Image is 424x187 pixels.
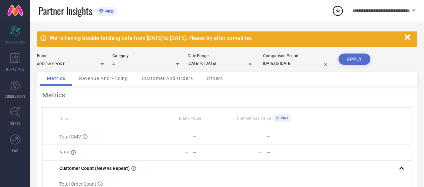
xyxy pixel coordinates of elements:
[50,35,401,41] div: We're having trouble fetching data from [DATE] to [DATE]. Please try after sometime.
[207,76,223,81] span: Others
[188,54,255,58] div: Date Range
[112,54,179,58] div: Category
[332,5,344,17] div: Open download list
[59,181,96,187] span: Total Order Count
[5,94,25,99] span: SUGGESTIONS
[39,4,92,18] span: Partner Insights
[263,60,330,67] input: Select comparison period
[188,60,255,67] input: Select date range
[258,134,262,139] div: —
[179,116,201,121] span: Brand Value
[59,116,70,121] span: Name
[184,150,188,155] div: —
[5,39,25,44] span: SCORECARDS
[263,54,330,58] div: Comparison Period
[267,150,301,155] div: —
[79,76,128,81] span: Revenue And Pricing
[193,150,227,155] div: —
[6,67,24,72] span: WORKSPACE
[279,116,288,120] span: PRO
[339,54,370,65] button: APPLY
[37,54,104,58] div: Brand
[193,134,227,139] div: —
[59,166,130,171] span: Customer Count (New vs Repeat)
[59,134,81,139] span: Total GMV
[47,76,65,81] span: Metrics
[258,181,262,187] div: —
[42,91,412,99] div: Metrics
[142,76,193,81] span: Customer And Orders
[193,182,227,186] div: —
[12,148,18,153] span: FWD
[9,121,21,126] span: TRENDS
[59,150,69,155] span: AISP
[237,116,271,121] span: Competitors Value
[267,182,301,186] div: —
[184,134,188,139] div: —
[267,134,301,139] div: —
[184,181,188,187] div: —
[258,150,262,155] div: —
[104,9,114,14] span: PRO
